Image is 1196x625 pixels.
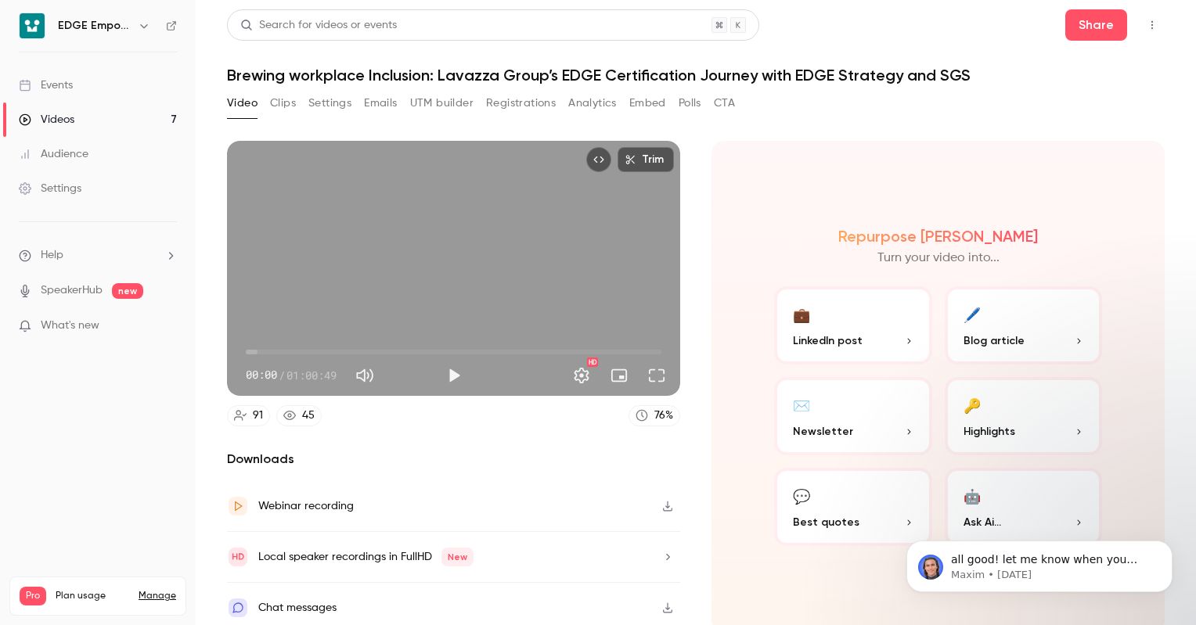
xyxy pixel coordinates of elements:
[438,360,470,391] button: Play
[774,286,932,365] button: 💼LinkedIn post
[793,302,810,326] div: 💼
[41,247,63,264] span: Help
[793,332,863,349] span: LinkedIn post
[308,91,351,116] button: Settings
[945,286,1103,365] button: 🖊️Blog article
[603,360,635,391] button: Turn on miniplayer
[877,249,1000,268] p: Turn your video into...
[44,25,77,38] div: v 4.0.25
[1065,9,1127,41] button: Share
[258,598,337,617] div: Chat messages
[945,468,1103,546] button: 🤖Ask Ai...
[41,318,99,334] span: What's new
[679,91,701,116] button: Polls
[838,227,1038,246] h2: Repurpose [PERSON_NAME]
[25,41,38,53] img: website_grey.svg
[1140,13,1165,38] button: Top Bar Actions
[654,408,673,424] div: 76 %
[714,91,735,116] button: CTA
[793,514,859,530] span: Best quotes
[793,423,853,440] span: Newsletter
[302,408,315,424] div: 45
[270,91,296,116] button: Clips
[246,367,337,383] div: 00:00
[441,548,474,566] span: New
[58,18,131,34] h6: EDGE Empower
[410,91,474,116] button: UTM builder
[156,91,168,103] img: tab_keywords_by_traffic_grey.svg
[19,146,88,162] div: Audience
[964,332,1025,349] span: Blog article
[258,497,354,515] div: Webinar recording
[793,393,810,417] div: ✉️
[486,91,556,116] button: Registrations
[19,77,73,93] div: Events
[56,590,129,602] span: Plan usage
[25,25,38,38] img: logo_orange.svg
[629,91,666,116] button: Embed
[173,92,264,102] div: Keywords by Traffic
[964,483,981,508] div: 🤖
[641,360,672,391] button: Full screen
[253,408,263,424] div: 91
[964,393,981,417] div: 🔑
[41,41,172,53] div: Domain: [DOMAIN_NAME]
[19,112,74,128] div: Videos
[964,423,1015,440] span: Highlights
[629,405,680,426] a: 76%
[246,367,277,383] span: 00:00
[286,367,337,383] span: 01:00:49
[240,17,397,34] div: Search for videos or events
[227,450,680,469] h2: Downloads
[566,360,597,391] button: Settings
[276,405,322,426] a: 45
[774,468,932,546] button: 💬Best quotes
[774,377,932,455] button: ✉️Newsletter
[883,508,1196,617] iframe: Intercom notifications message
[364,91,397,116] button: Emails
[227,91,258,116] button: Video
[258,548,474,566] div: Local speaker recordings in FullHD
[20,13,45,38] img: EDGE Empower
[19,181,81,196] div: Settings
[964,302,981,326] div: 🖊️
[20,587,46,605] span: Pro
[793,483,810,508] div: 💬
[568,91,617,116] button: Analytics
[227,405,270,426] a: 91
[112,283,143,299] span: new
[41,282,103,299] a: SpeakerHub
[59,92,140,102] div: Domain Overview
[19,247,177,264] li: help-dropdown-opener
[139,590,176,602] a: Manage
[587,357,598,367] div: HD
[227,66,1165,84] h1: Brewing workplace Inclusion: Lavazza Group’s EDGE Certification Journey with EDGE Strategy and SGS
[586,147,611,172] button: Embed video
[42,91,55,103] img: tab_domain_overview_orange.svg
[279,367,285,383] span: /
[349,360,380,391] button: Mute
[945,377,1103,455] button: 🔑Highlights
[618,147,674,172] button: Trim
